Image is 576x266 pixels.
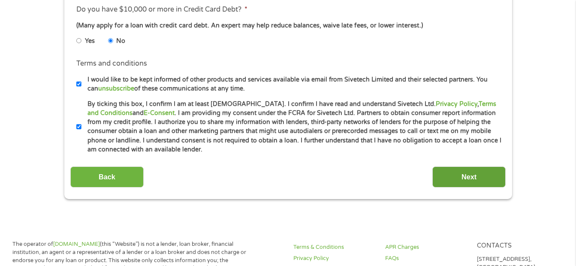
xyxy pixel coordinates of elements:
label: Yes [85,36,95,46]
a: Privacy Policy [293,254,375,263]
a: E-Consent [144,109,175,117]
a: APR Charges [385,243,467,251]
a: unsubscribe [98,85,134,92]
a: Terms & Conditions [293,243,375,251]
label: I would like to be kept informed of other products and services available via email from Sivetech... [81,75,502,94]
a: [DOMAIN_NAME] [53,241,100,248]
input: Next [432,166,506,187]
label: Terms and conditions [76,59,147,68]
a: FAQs [385,254,467,263]
label: Do you have $10,000 or more in Credit Card Debt? [76,5,247,14]
a: Privacy Policy [436,100,477,108]
a: Terms and Conditions [87,100,496,117]
div: (Many apply for a loan with credit card debt. An expert may help reduce balances, waive late fees... [76,21,499,30]
label: By ticking this box, I confirm I am at least [DEMOGRAPHIC_DATA]. I confirm I have read and unders... [81,100,502,154]
label: No [116,36,125,46]
input: Back [70,166,144,187]
h4: Contacts [477,242,558,250]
